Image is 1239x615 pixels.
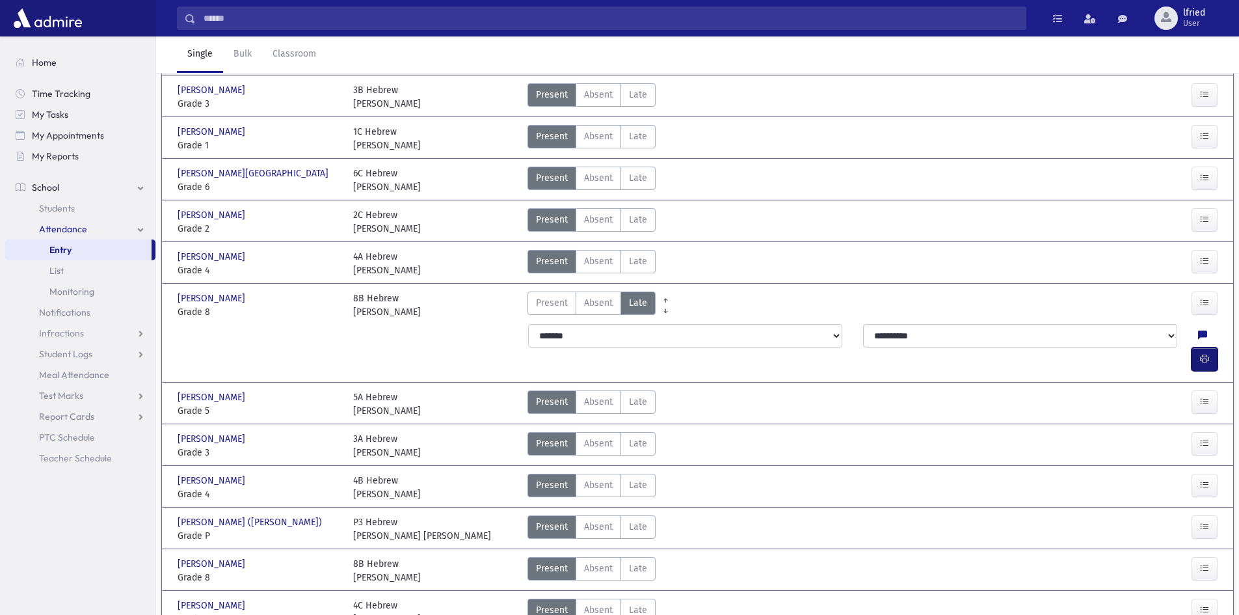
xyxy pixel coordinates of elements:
span: Late [629,478,647,492]
span: Absent [584,437,613,450]
span: [PERSON_NAME] [178,432,248,446]
span: Present [536,254,568,268]
span: [PERSON_NAME] [178,208,248,222]
span: Late [629,88,647,102]
span: Attendance [39,223,87,235]
div: 8B Hebrew [PERSON_NAME] [353,557,421,584]
span: Grade 6 [178,180,340,194]
a: Test Marks [5,385,155,406]
span: Grade 8 [178,305,340,319]
div: AttTypes [527,432,656,459]
img: AdmirePro [10,5,85,31]
div: P3 Hebrew [PERSON_NAME] [PERSON_NAME] [353,515,491,543]
span: Present [536,520,568,534]
span: Student Logs [39,348,92,360]
span: [PERSON_NAME] [178,292,248,305]
span: Grade 4 [178,487,340,501]
a: Students [5,198,155,219]
span: Grade 8 [178,571,340,584]
span: Grade 3 [178,97,340,111]
span: [PERSON_NAME] [178,557,248,571]
span: Absent [584,130,613,143]
span: Present [536,437,568,450]
div: AttTypes [527,474,656,501]
span: Teacher Schedule [39,452,112,464]
span: Grade 1 [178,139,340,152]
span: User [1183,18,1205,29]
span: [PERSON_NAME] ([PERSON_NAME]) [178,515,325,529]
span: List [49,265,64,277]
span: [PERSON_NAME] [178,83,248,97]
span: Notifications [39,307,90,318]
span: Grade 2 [178,222,340,236]
span: [PERSON_NAME] [178,390,248,404]
span: Late [629,254,647,268]
div: 1C Hebrew [PERSON_NAME] [353,125,421,152]
div: 4B Hebrew [PERSON_NAME] [353,474,421,501]
span: My Appointments [32,130,104,141]
div: AttTypes [527,250,656,277]
a: Time Tracking [5,83,155,104]
span: Late [629,395,647,409]
span: Present [536,130,568,143]
a: Monitoring [5,281,155,302]
span: My Reports [32,150,79,162]
span: Absent [584,478,613,492]
span: Late [629,213,647,226]
a: Home [5,52,155,73]
span: Present [536,171,568,185]
a: Report Cards [5,406,155,427]
span: Absent [584,395,613,409]
a: Notifications [5,302,155,323]
span: Test Marks [39,390,83,402]
span: School [32,182,59,193]
div: 3A Hebrew [PERSON_NAME] [353,432,421,459]
a: My Reports [5,146,155,167]
span: Absent [584,296,613,310]
span: Late [629,171,647,185]
span: Late [629,562,647,575]
span: Absent [584,171,613,185]
a: School [5,177,155,198]
span: Absent [584,213,613,226]
div: AttTypes [527,208,656,236]
div: AttTypes [527,125,656,152]
span: Late [629,520,647,534]
span: Grade P [178,529,340,543]
a: Attendance [5,219,155,239]
a: Teacher Schedule [5,448,155,469]
a: Single [177,36,223,73]
div: 5A Hebrew [PERSON_NAME] [353,390,421,418]
a: Infractions [5,323,155,344]
div: 6C Hebrew [PERSON_NAME] [353,167,421,194]
div: AttTypes [527,390,656,418]
a: Student Logs [5,344,155,364]
span: [PERSON_NAME] [178,125,248,139]
span: Entry [49,244,72,256]
a: List [5,260,155,281]
span: Late [629,296,647,310]
span: Meal Attendance [39,369,109,381]
span: Absent [584,88,613,102]
div: 4A Hebrew [PERSON_NAME] [353,250,421,277]
span: Late [629,437,647,450]
span: PTC Schedule [39,431,95,443]
span: Students [39,202,75,214]
div: 3B Hebrew [PERSON_NAME] [353,83,421,111]
span: Late [629,130,647,143]
span: Present [536,213,568,226]
span: Present [536,395,568,409]
div: AttTypes [527,557,656,584]
span: Grade 5 [178,404,340,418]
span: Present [536,296,568,310]
span: [PERSON_NAME] [178,250,248,264]
span: Time Tracking [32,88,90,100]
a: Classroom [262,36,326,73]
div: AttTypes [527,167,656,194]
div: 8B Hebrew [PERSON_NAME] [353,292,421,319]
span: Present [536,478,568,492]
span: Infractions [39,327,84,339]
span: Present [536,562,568,575]
a: Meal Attendance [5,364,155,385]
a: Bulk [223,36,262,73]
